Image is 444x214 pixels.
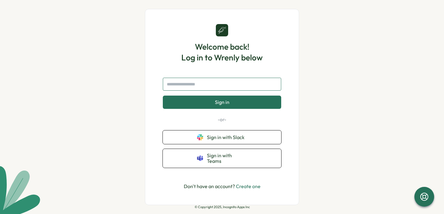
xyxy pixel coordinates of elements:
p: © Copyright 2025, Incognito Apps Inc [195,205,250,209]
a: Create one [236,183,261,189]
p: Don't have an account? [184,183,261,190]
span: Sign in with Teams [207,153,247,164]
button: Sign in with Slack [163,130,281,144]
h1: Welcome back! Log in to Wrenly below [181,41,263,63]
span: Sign in with Slack [207,134,247,140]
button: Sign in [163,96,281,109]
button: Sign in with Teams [163,149,281,168]
span: Sign in [215,99,229,105]
p: -or- [163,116,281,123]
